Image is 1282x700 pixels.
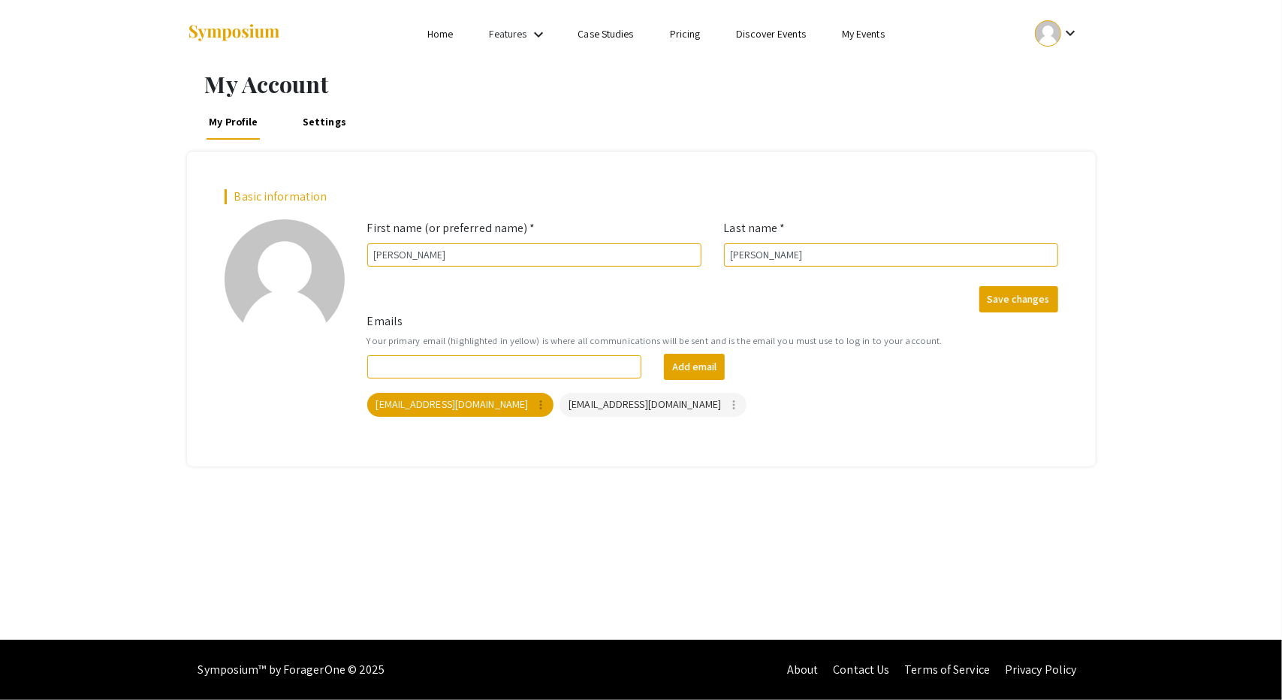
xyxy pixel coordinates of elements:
label: First name (or preferred name) * [367,219,535,237]
a: Terms of Service [904,662,990,677]
button: Save changes [979,286,1058,312]
button: Expand account dropdown [1019,17,1095,50]
mat-icon: Expand Features list [529,26,547,44]
a: My Profile [206,104,261,140]
small: Your primary email (highlighted in yellow) is where all communications will be sent and is the em... [367,333,1058,348]
a: Privacy Policy [1005,662,1076,677]
iframe: Chat [11,632,64,689]
mat-icon: more_vert [534,398,547,412]
mat-chip: [EMAIL_ADDRESS][DOMAIN_NAME] [367,393,554,417]
a: About [787,662,819,677]
h1: My Account [205,71,1096,98]
a: Pricing [670,27,701,41]
a: Case Studies [578,27,634,41]
h2: Basic information [225,189,1058,204]
div: Symposium™ by ForagerOne © 2025 [198,640,385,700]
a: My Events [842,27,885,41]
mat-chip: [EMAIL_ADDRESS][DOMAIN_NAME] [560,393,747,417]
label: Emails [367,312,403,330]
mat-chip-list: Your emails [367,390,1058,420]
a: Features [490,27,527,41]
app-email-chip: Your primary email [364,390,557,420]
a: Contact Us [833,662,889,677]
button: Add email [664,354,725,380]
mat-icon: Expand account dropdown [1061,24,1079,42]
mat-icon: more_vert [727,398,741,412]
img: Symposium by ForagerOne [187,23,281,44]
a: Settings [300,104,349,140]
label: Last name * [724,219,786,237]
a: Discover Events [736,27,806,41]
a: Home [427,27,453,41]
